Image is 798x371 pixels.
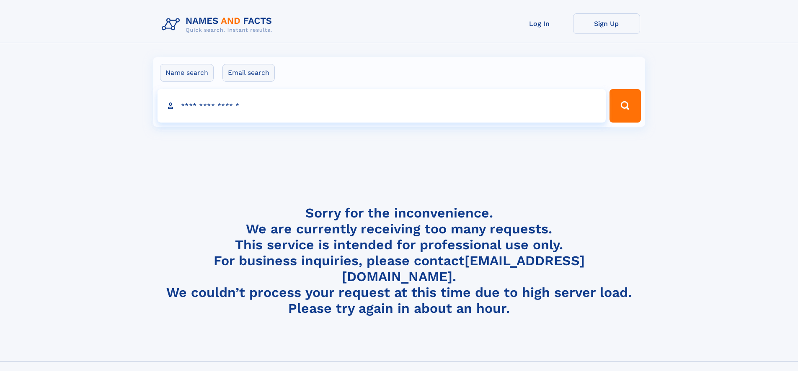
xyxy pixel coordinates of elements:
[158,13,279,36] img: Logo Names and Facts
[342,253,585,284] a: [EMAIL_ADDRESS][DOMAIN_NAME]
[160,64,214,82] label: Name search
[222,64,275,82] label: Email search
[158,205,640,317] h4: Sorry for the inconvenience. We are currently receiving too many requests. This service is intend...
[506,13,573,34] a: Log In
[609,89,640,123] button: Search Button
[573,13,640,34] a: Sign Up
[158,89,606,123] input: search input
